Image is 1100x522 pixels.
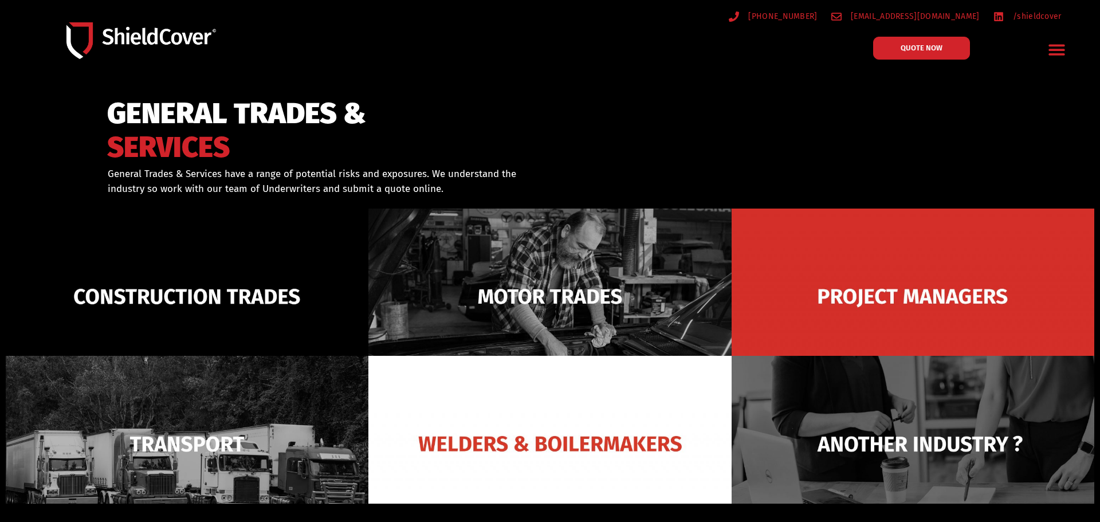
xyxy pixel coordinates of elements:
[107,102,366,125] span: GENERAL TRADES &
[1043,36,1070,63] div: Menu Toggle
[831,9,980,23] a: [EMAIL_ADDRESS][DOMAIN_NAME]
[108,167,535,196] p: General Trades & Services have a range of potential risks and exposures. We understand the indust...
[66,22,216,59] img: Shield-Cover-Underwriting-Australia-logo-full
[729,9,818,23] a: [PHONE_NUMBER]
[993,9,1062,23] a: /shieldcover
[848,9,979,23] span: [EMAIL_ADDRESS][DOMAIN_NAME]
[873,37,970,60] a: QUOTE NOW
[901,44,942,52] span: QUOTE NOW
[745,9,817,23] span: [PHONE_NUMBER]
[1010,9,1062,23] span: /shieldcover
